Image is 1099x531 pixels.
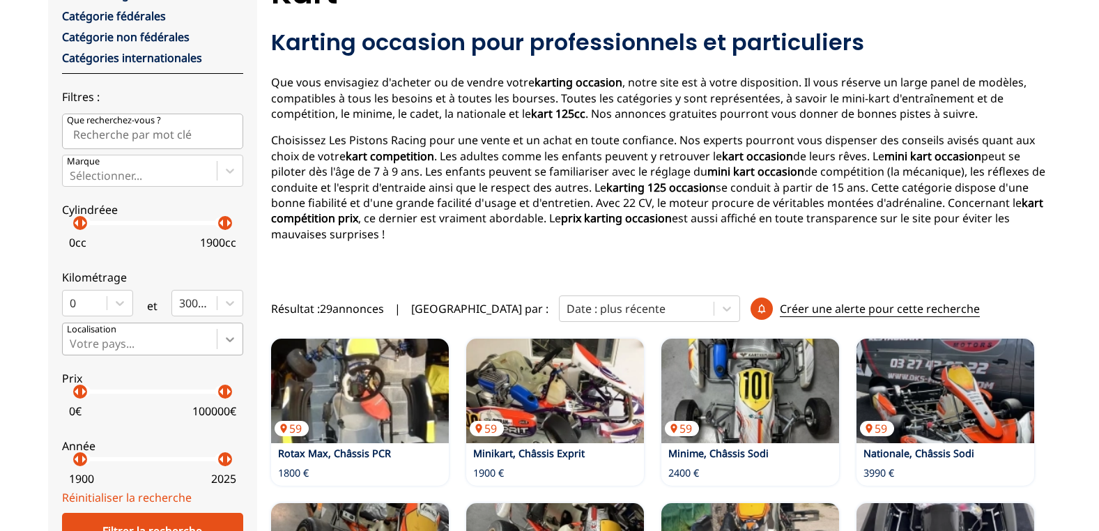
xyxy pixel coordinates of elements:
[75,383,92,400] p: arrow_right
[665,421,699,436] p: 59
[470,421,504,436] p: 59
[192,403,236,419] p: 100000 €
[722,148,793,164] strong: kart occasion
[62,50,202,66] a: Catégories internationales
[535,75,622,90] strong: karting occasion
[68,383,85,400] p: arrow_left
[213,451,230,468] p: arrow_left
[531,106,585,121] strong: kart 125cc
[179,297,182,309] input: 300000
[271,75,1052,121] p: Que vous envisagiez d'acheter ou de vendre votre , notre site est à votre disposition. Il vous ré...
[860,421,894,436] p: 59
[211,471,236,486] p: 2025
[278,447,391,460] a: Rotax Max, Châssis PCR
[466,339,644,443] a: Minikart, Châssis Exprit59
[275,421,309,436] p: 59
[473,466,504,480] p: 1900 €
[780,301,980,317] p: Créer une alerte pour cette recherche
[147,298,157,314] p: et
[68,451,85,468] p: arrow_left
[70,169,72,182] input: MarqueSélectionner...
[707,164,804,179] strong: mini kart occasion
[271,195,1043,226] strong: kart compétition prix
[69,403,82,419] p: 0 €
[668,466,699,480] p: 2400 €
[668,447,769,460] a: Minime, Châssis Sodi
[661,339,839,443] a: Minime, Châssis Sodi59
[863,447,974,460] a: Nationale, Châssis Sodi
[213,215,230,231] p: arrow_left
[69,235,86,250] p: 0 cc
[70,297,72,309] input: 0
[75,215,92,231] p: arrow_right
[67,155,100,168] p: Marque
[278,466,309,480] p: 1800 €
[466,339,644,443] img: Minikart, Châssis Exprit
[220,215,237,231] p: arrow_right
[220,383,237,400] p: arrow_right
[271,29,1052,56] h2: Karting occasion pour professionnels et particuliers
[661,339,839,443] img: Minime, Châssis Sodi
[606,180,716,195] strong: karting 125 occasion
[62,371,243,386] p: Prix
[62,29,190,45] a: Catégorie non fédérales
[271,339,449,443] img: Rotax Max, Châssis PCR
[62,8,166,24] a: Catégorie fédérales
[67,323,116,336] p: Localisation
[67,114,161,127] p: Que recherchez-vous ?
[62,89,243,105] p: Filtres :
[200,235,236,250] p: 1900 cc
[473,447,585,460] a: Minikart, Châssis Exprit
[561,210,672,226] strong: prix karting occasion
[62,202,243,217] p: Cylindréee
[394,301,401,316] span: |
[62,438,243,454] p: Année
[62,490,192,505] a: Réinitialiser la recherche
[271,132,1052,242] p: Choisissez Les Pistons Racing pour une vente et un achat en toute confiance. Nos experts pourront...
[884,148,981,164] strong: mini kart occasion
[62,270,243,285] p: Kilométrage
[856,339,1034,443] a: Nationale, Châssis Sodi59
[62,114,243,148] input: Que recherchez-vous ?
[411,301,548,316] p: [GEOGRAPHIC_DATA] par :
[271,339,449,443] a: Rotax Max, Châssis PCR59
[69,471,94,486] p: 1900
[75,451,92,468] p: arrow_right
[856,339,1034,443] img: Nationale, Châssis Sodi
[346,148,434,164] strong: kart competition
[271,301,384,316] span: Résultat : 29 annonces
[68,215,85,231] p: arrow_left
[220,451,237,468] p: arrow_right
[863,466,894,480] p: 3990 €
[213,383,230,400] p: arrow_left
